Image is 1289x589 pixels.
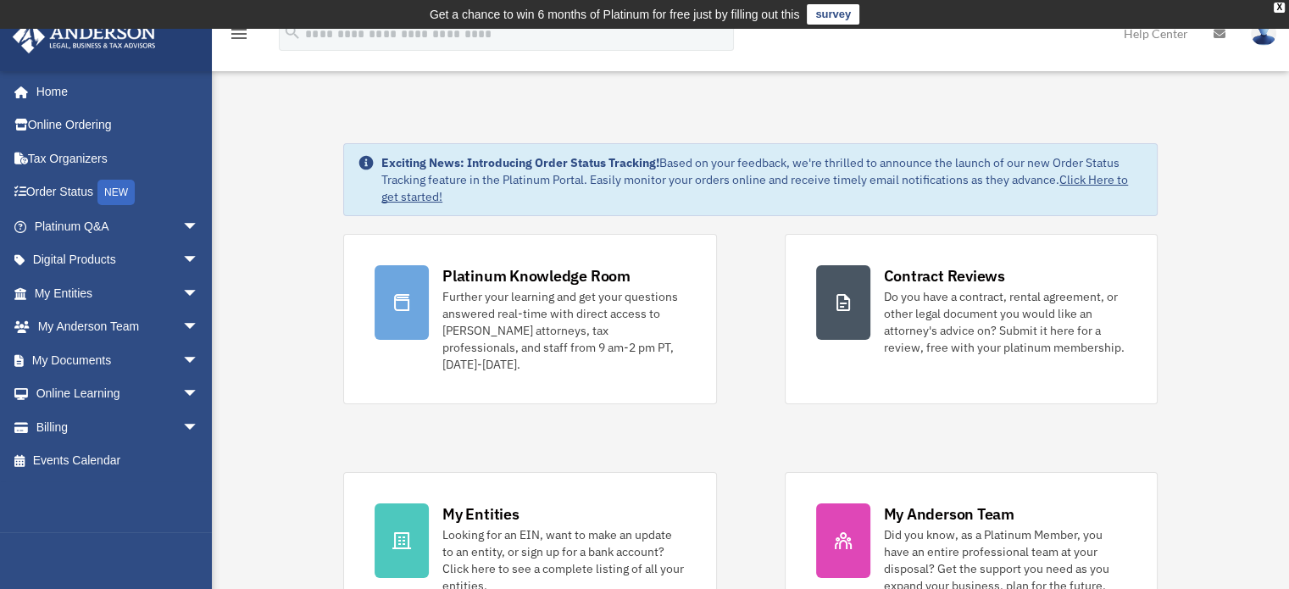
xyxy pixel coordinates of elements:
strong: Exciting News: Introducing Order Status Tracking! [381,155,659,170]
i: menu [229,24,249,44]
div: My Anderson Team [884,503,1014,525]
div: close [1274,3,1285,13]
div: My Entities [442,503,519,525]
div: NEW [97,180,135,205]
a: Click Here to get started! [381,172,1128,204]
a: survey [807,4,859,25]
a: Online Ordering [12,108,225,142]
span: arrow_drop_down [182,343,216,378]
div: Further your learning and get your questions answered real-time with direct access to [PERSON_NAM... [442,288,685,373]
a: Tax Organizers [12,142,225,175]
a: Contract Reviews Do you have a contract, rental agreement, or other legal document you would like... [785,234,1158,404]
div: Platinum Knowledge Room [442,265,631,286]
img: User Pic [1251,21,1276,46]
span: arrow_drop_down [182,310,216,345]
a: Platinum Q&Aarrow_drop_down [12,209,225,243]
a: Events Calendar [12,444,225,478]
a: Home [12,75,216,108]
a: Billingarrow_drop_down [12,410,225,444]
a: My Documentsarrow_drop_down [12,343,225,377]
a: menu [229,30,249,44]
a: Order StatusNEW [12,175,225,210]
a: Online Learningarrow_drop_down [12,377,225,411]
div: Get a chance to win 6 months of Platinum for free just by filling out this [430,4,800,25]
span: arrow_drop_down [182,410,216,445]
span: arrow_drop_down [182,276,216,311]
a: My Entitiesarrow_drop_down [12,276,225,310]
span: arrow_drop_down [182,243,216,278]
div: Based on your feedback, we're thrilled to announce the launch of our new Order Status Tracking fe... [381,154,1143,205]
div: Do you have a contract, rental agreement, or other legal document you would like an attorney's ad... [884,288,1126,356]
span: arrow_drop_down [182,209,216,244]
a: Platinum Knowledge Room Further your learning and get your questions answered real-time with dire... [343,234,716,404]
a: My Anderson Teamarrow_drop_down [12,310,225,344]
img: Anderson Advisors Platinum Portal [8,20,161,53]
i: search [283,23,302,42]
a: Digital Productsarrow_drop_down [12,243,225,277]
div: Contract Reviews [884,265,1005,286]
span: arrow_drop_down [182,377,216,412]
